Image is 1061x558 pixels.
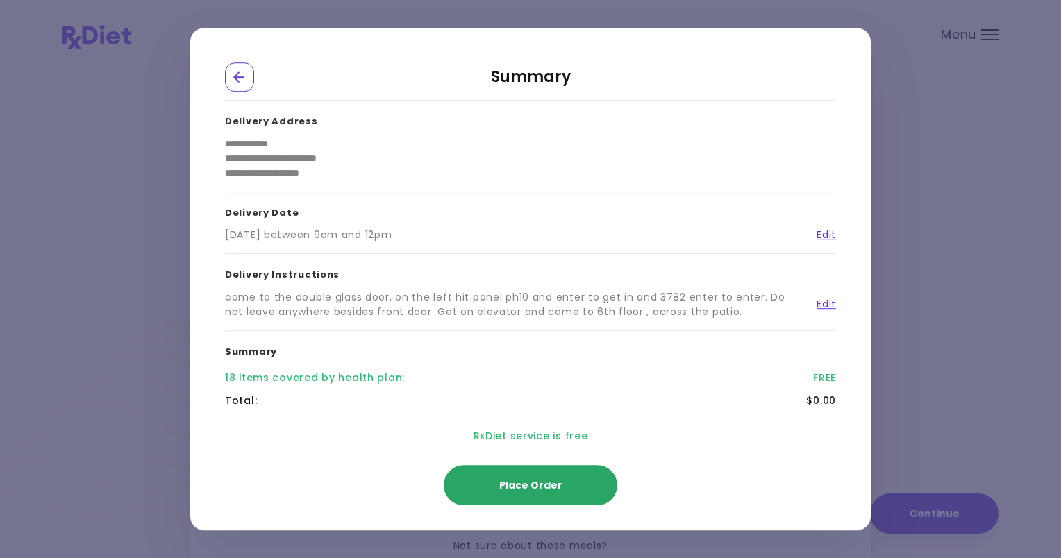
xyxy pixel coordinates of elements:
[225,290,806,319] div: come to the double glass door, on the left hit panel ph10 and enter to get in and 3782 enter to e...
[225,331,836,367] h3: Summary
[499,478,562,492] span: Place Order
[813,371,836,385] div: FREE
[225,101,836,137] h3: Delivery Address
[806,297,836,312] a: Edit
[225,371,405,385] div: 18 items covered by health plan :
[444,465,617,505] button: Place Order
[225,62,836,101] h2: Summary
[225,412,836,460] div: RxDiet service is free
[806,394,836,408] div: $0.00
[225,254,836,290] h3: Delivery Instructions
[225,62,254,92] div: Go Back
[225,228,392,242] div: [DATE] between 9am and 12pm
[225,394,257,408] div: Total :
[225,192,836,228] h3: Delivery Date
[806,228,836,242] a: Edit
